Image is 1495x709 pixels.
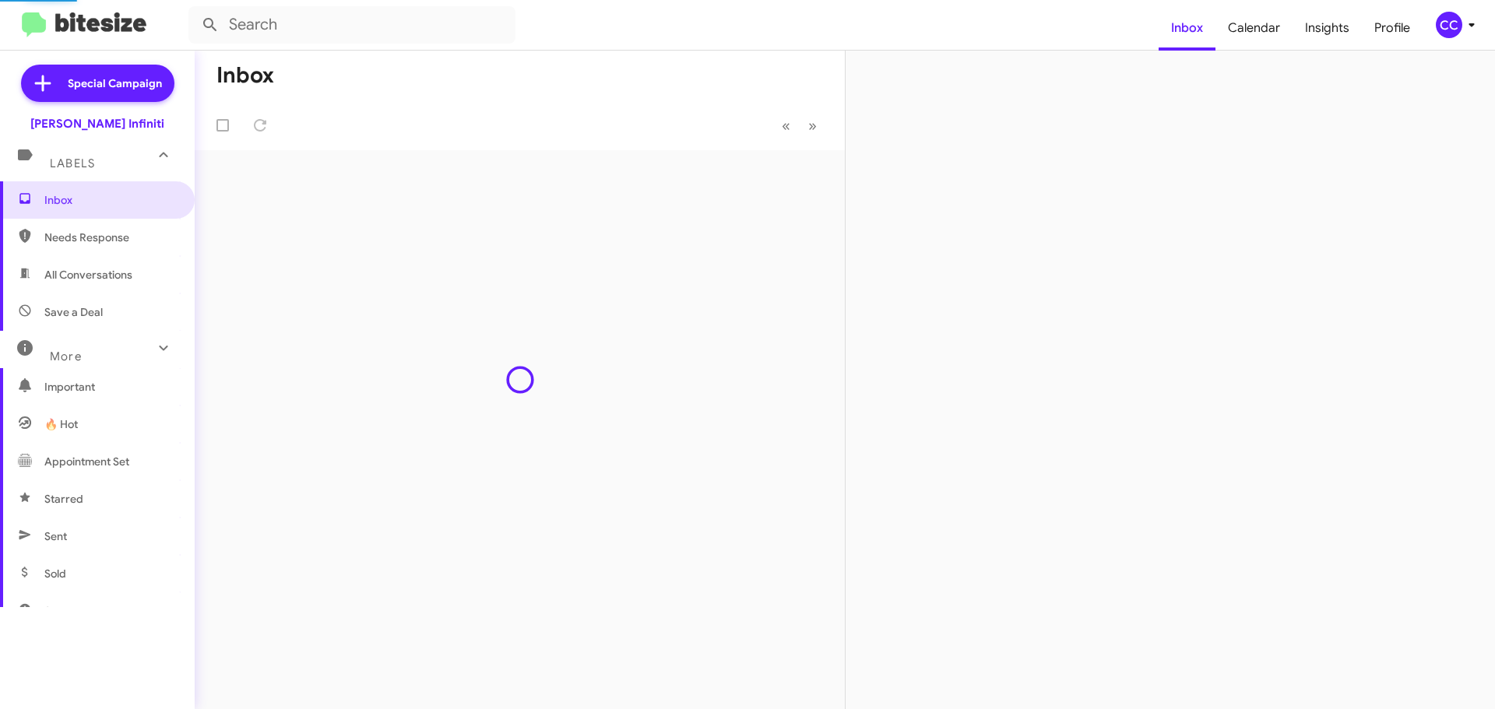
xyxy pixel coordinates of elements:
span: » [808,116,817,135]
span: Labels [50,156,95,170]
input: Search [188,6,515,44]
span: More [50,349,82,363]
button: CC [1423,12,1478,38]
span: « [782,116,790,135]
span: Starred [44,491,83,507]
a: Inbox [1159,5,1215,51]
a: Profile [1362,5,1423,51]
button: Next [799,110,826,142]
div: CC [1436,12,1462,38]
span: Needs Response [44,230,177,245]
a: Special Campaign [21,65,174,102]
span: Important [44,379,177,395]
span: Save a Deal [44,304,103,320]
button: Previous [772,110,800,142]
span: Sold [44,566,66,581]
div: [PERSON_NAME] Infiniti [30,116,164,132]
a: Calendar [1215,5,1293,51]
span: Inbox [44,192,177,208]
h1: Inbox [216,63,274,88]
span: Sold Responded [44,603,127,619]
span: Special Campaign [68,75,162,91]
span: All Conversations [44,267,132,283]
span: Sent [44,528,67,544]
span: Appointment Set [44,454,129,469]
nav: Page navigation example [773,110,826,142]
a: Insights [1293,5,1362,51]
span: 🔥 Hot [44,416,78,432]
